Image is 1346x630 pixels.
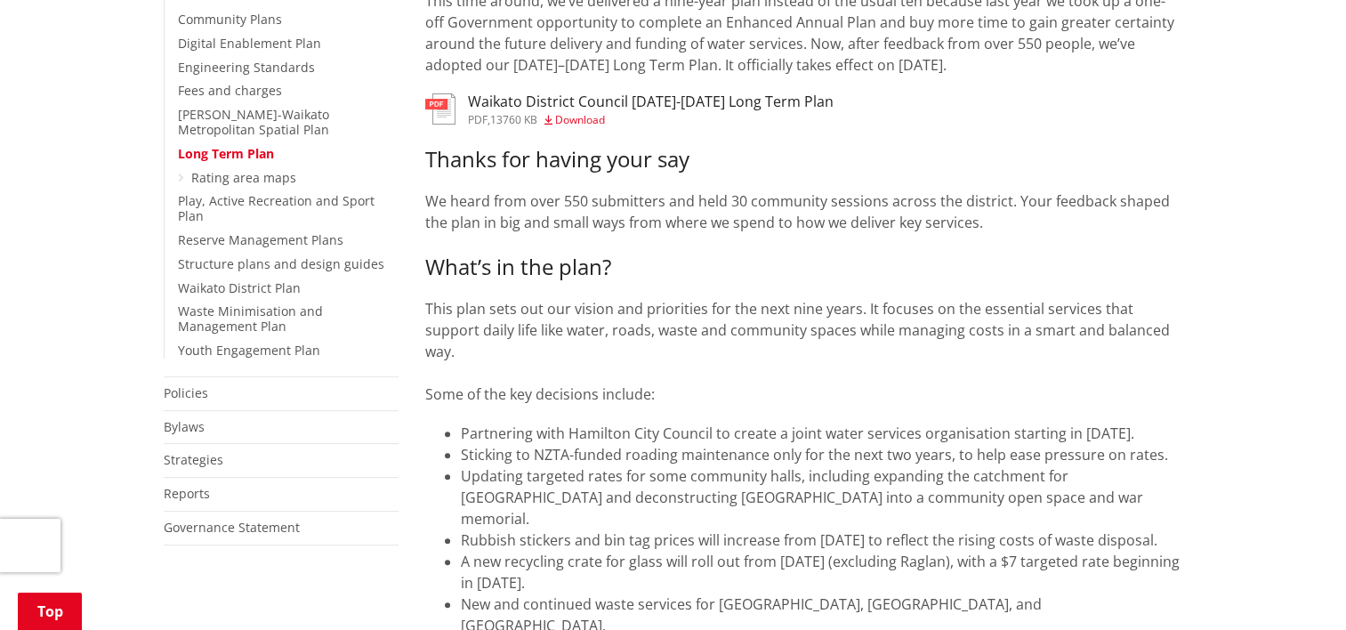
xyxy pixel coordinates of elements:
[191,169,296,186] a: Rating area maps
[164,519,300,536] a: Governance Statement
[468,115,834,125] div: ,
[425,254,1183,280] h3: What’s in the plan?
[425,93,455,125] img: document-pdf.svg
[490,112,537,127] span: 13760 KB
[461,465,1183,529] li: Updating targeted rates for some community halls, including expanding the catchment for [GEOGRAPH...
[425,93,834,125] a: Waikato District Council [DATE]-[DATE] Long Term Plan pdf,13760 KB Download
[164,485,210,502] a: Reports
[425,147,1183,173] h3: Thanks for having your say
[461,424,1134,443] span: Partnering with Hamilton City Council to create a joint water services organisation starting in [...
[461,551,1183,594] li: A new recycling crate for glass will roll out from [DATE] (excluding Raglan), with a $7 targeted ...
[461,529,1183,551] li: Rubbish stickers and bin tag prices will increase from [DATE] to reflect the rising costs of wast...
[178,342,320,359] a: Youth Engagement Plan
[178,231,343,248] a: Reserve Management Plans
[468,112,488,127] span: pdf
[178,145,274,162] a: Long Term Plan
[178,255,384,272] a: Structure plans and design guides
[461,444,1183,465] li: Sticking to NZTA-funded roading maintenance only for the next two years, to help ease pressure on...
[425,384,1183,405] p: Some of the key decisions include:
[164,451,223,468] a: Strategies
[425,191,1170,232] span: We heard from over 550 submitters and held 30 community sessions across the district. Your feedba...
[425,299,1170,361] span: This plan sets out our vision and priorities for the next nine years. It focuses on the essential...
[1264,555,1328,619] iframe: Messenger Launcher
[178,35,321,52] a: Digital Enablement Plan
[18,593,82,630] a: Top
[178,279,301,296] a: Waikato District Plan
[178,59,315,76] a: Engineering Standards
[178,106,329,138] a: [PERSON_NAME]-Waikato Metropolitan Spatial Plan
[468,93,834,110] h3: Waikato District Council [DATE]-[DATE] Long Term Plan
[555,112,605,127] span: Download
[178,192,375,224] a: Play, Active Recreation and Sport Plan
[164,418,205,435] a: Bylaws
[178,303,323,335] a: Waste Minimisation and Management Plan
[178,11,282,28] a: Community Plans
[178,82,282,99] a: Fees and charges
[164,384,208,401] a: Policies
